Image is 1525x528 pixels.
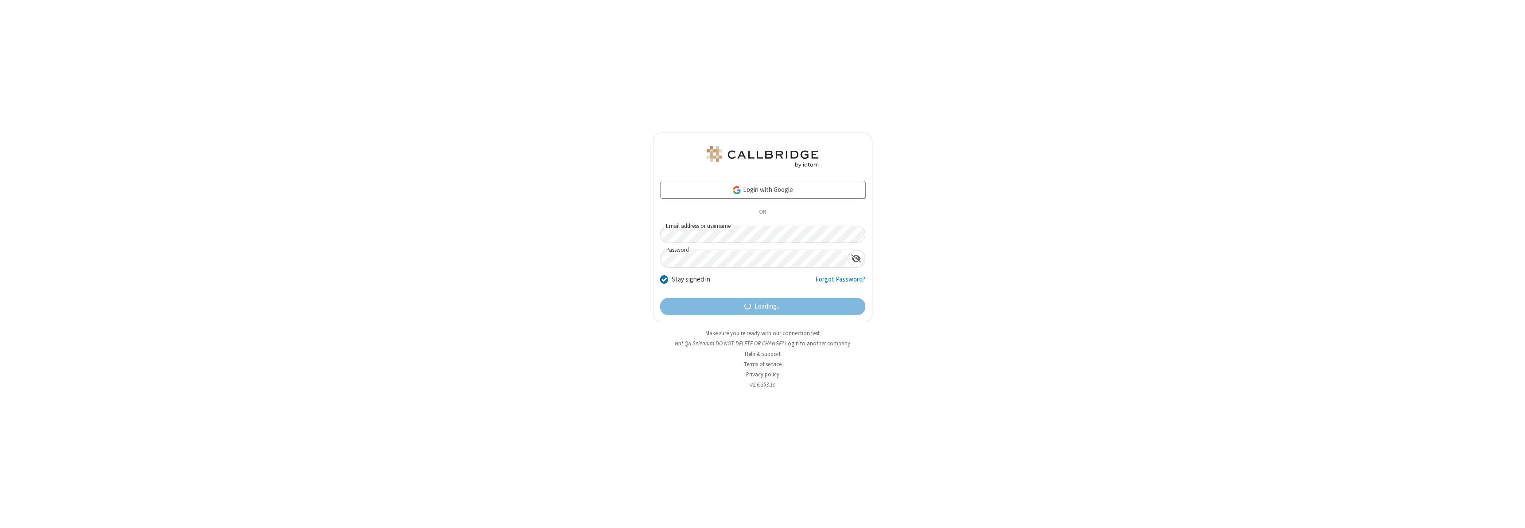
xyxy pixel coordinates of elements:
[746,371,779,378] a: Privacy policy
[705,329,820,337] a: Make sure you're ready with our connection test
[755,206,770,219] span: OR
[660,298,865,316] button: Loading...
[732,185,742,195] img: google-icon.png
[672,274,710,285] label: Stay signed in
[755,301,781,312] span: Loading...
[815,274,865,291] a: Forgot Password?
[744,360,782,368] a: Terms of service
[653,339,872,348] li: Not QA Selenium DO NOT DELETE OR CHANGE?
[705,146,820,168] img: QA Selenium DO NOT DELETE OR CHANGE
[653,380,872,389] li: v2.6.353.1c
[1503,505,1518,522] iframe: Chat
[785,339,850,348] button: Login to another company
[661,250,848,267] input: Password
[660,181,865,199] a: Login with Google
[660,226,865,243] input: Email address or username
[745,350,781,358] a: Help & support
[848,250,865,266] div: Show password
